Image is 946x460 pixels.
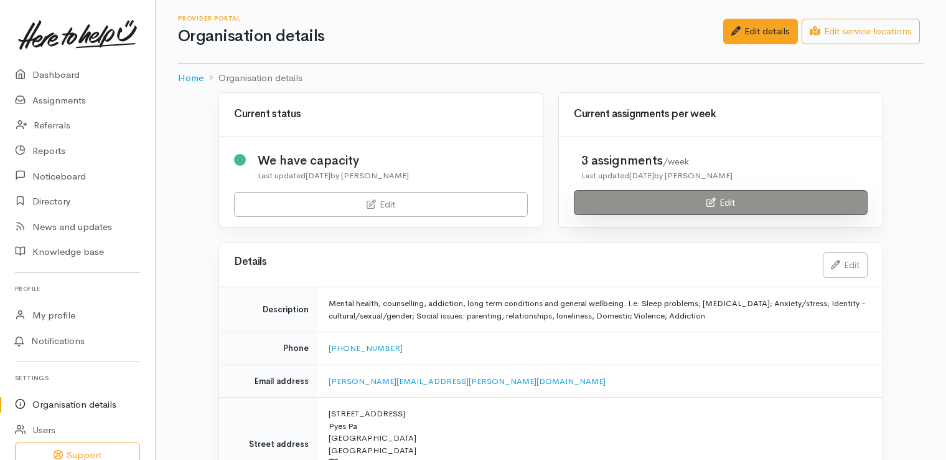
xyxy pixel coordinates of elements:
[581,170,733,182] div: Last updated by [PERSON_NAME]
[204,71,302,85] li: Organisation details
[802,19,920,44] a: Edit service locations
[258,151,409,170] div: We have capacity
[319,287,883,332] td: Mental health, counselling, addiction, long term conditions and general wellbeing. I.e: Sleep pro...
[234,108,528,120] h3: Current status
[663,156,689,167] span: /week
[306,170,330,181] time: [DATE]
[234,256,808,268] h3: Details
[15,370,140,386] h6: Settings
[219,287,319,332] td: Description
[178,27,723,46] h1: Organisation details
[15,280,140,297] h6: Profile
[723,19,798,44] a: Edit details
[823,252,868,278] a: Edit
[178,64,924,93] nav: breadcrumb
[219,365,319,398] td: Email address
[219,332,319,365] td: Phone
[234,192,528,218] a: Edit
[178,15,723,22] h6: Provider Portal
[329,376,606,386] a: [PERSON_NAME][EMAIL_ADDRESS][PERSON_NAME][DOMAIN_NAME]
[581,151,733,170] div: 3 assignments
[178,71,204,85] a: Home
[258,170,409,182] div: Last updated by [PERSON_NAME]
[329,343,403,353] a: [PHONE_NUMBER]
[629,170,654,181] time: [DATE]
[574,108,868,120] h3: Current assignments per week
[574,190,868,216] a: Edit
